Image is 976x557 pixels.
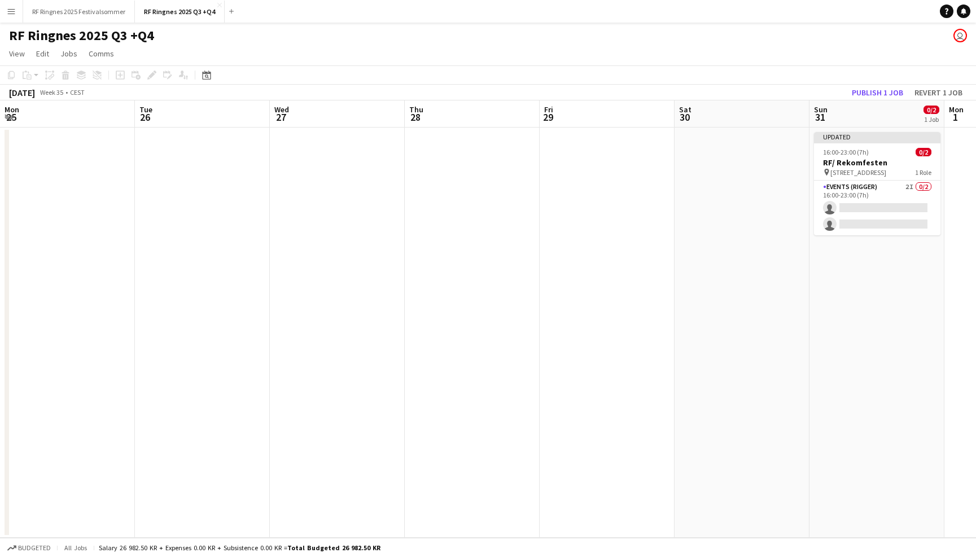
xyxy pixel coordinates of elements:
span: View [9,49,25,59]
span: Jobs [60,49,77,59]
span: Mon [949,104,964,115]
button: Budgeted [6,542,52,554]
div: Salary 26 982.50 KR + Expenses 0.00 KR + Subsistence 0.00 KR = [99,543,380,552]
span: 28 [408,111,423,124]
a: Edit [32,46,54,61]
span: Budgeted [18,544,51,552]
div: 1 Job [924,115,939,124]
span: 27 [273,111,289,124]
button: Publish 1 job [847,85,908,100]
span: 0/2 [916,148,931,156]
span: Tue [139,104,152,115]
button: RF Ringnes 2025 Festivalsommer [23,1,135,23]
h1: RF Ringnes 2025 Q3 +Q4 [9,27,154,44]
span: Sun [814,104,828,115]
span: Wed [274,104,289,115]
span: 30 [677,111,691,124]
span: Comms [89,49,114,59]
app-card-role: Events (Rigger)2I0/216:00-23:00 (7h) [814,181,940,235]
span: 0/2 [924,106,939,114]
span: Mon [5,104,19,115]
span: All jobs [62,543,89,552]
span: Thu [409,104,423,115]
div: Updated [814,132,940,141]
span: 25 [3,111,19,124]
button: RF Ringnes 2025 Q3 +Q4 [135,1,225,23]
span: 29 [542,111,553,124]
a: View [5,46,29,61]
span: 26 [138,111,152,124]
span: 1 [947,111,964,124]
app-job-card: Updated16:00-23:00 (7h)0/2RF/ Rekomfesten [STREET_ADDRESS]1 RoleEvents (Rigger)2I0/216:00-23:00 (7h) [814,132,940,235]
app-user-avatar: Mille Berger [953,29,967,42]
h3: RF/ Rekomfesten [814,157,940,168]
span: 16:00-23:00 (7h) [823,148,869,156]
div: CEST [70,88,85,97]
span: Total Budgeted 26 982.50 KR [287,543,380,552]
span: Sat [679,104,691,115]
span: Edit [36,49,49,59]
span: Fri [544,104,553,115]
div: [DATE] [9,87,35,98]
a: Jobs [56,46,82,61]
span: 31 [812,111,828,124]
span: Week 35 [37,88,65,97]
button: Revert 1 job [910,85,967,100]
span: [STREET_ADDRESS] [830,168,886,177]
span: 1 Role [915,168,931,177]
a: Comms [84,46,119,61]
